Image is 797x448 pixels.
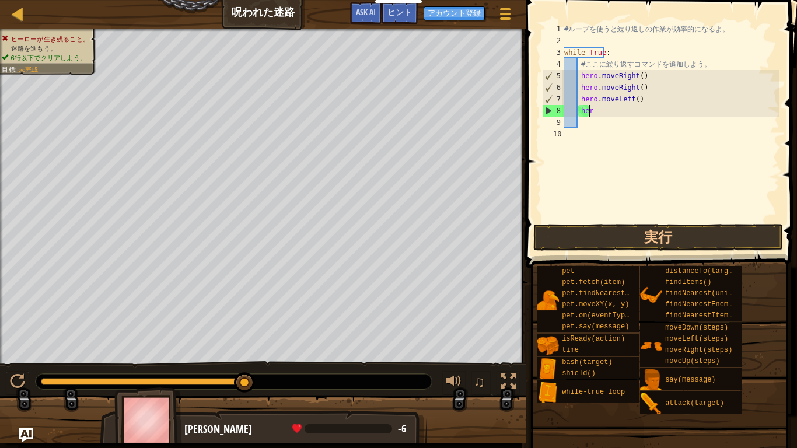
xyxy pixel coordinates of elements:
div: 4 [542,58,564,70]
img: portrait.png [640,284,662,306]
span: while-true loop [562,388,625,396]
span: findNearestItem() [665,311,736,320]
div: health: -6.08 / 294 [292,423,406,434]
div: 9 [542,117,564,128]
span: say(message) [665,376,715,384]
div: [PERSON_NAME] [184,422,415,437]
span: findItems() [665,278,711,286]
img: portrait.png [537,335,559,357]
img: portrait.png [537,289,559,311]
div: 3 [542,47,564,58]
span: isReady(action) [562,335,625,343]
img: portrait.png [640,369,662,391]
div: 2 [542,35,564,47]
button: Ask AI [19,428,33,442]
div: 10 [542,128,564,140]
span: pet.on(eventType, handler) [562,311,671,320]
img: portrait.png [537,358,559,380]
span: pet.moveXY(x, y) [562,300,629,309]
span: ヒーローが生き残ること。 [11,35,89,43]
span: moveLeft(steps) [665,335,728,343]
span: bash(target) [562,358,612,366]
span: shield() [562,369,596,377]
span: moveUp(steps) [665,357,720,365]
button: ゲームメニューを見る [491,2,520,30]
span: findNearestEnemy() [665,300,741,309]
span: moveDown(steps) [665,324,728,332]
span: ♫ [474,373,485,390]
span: 迷路を進もう。 [11,44,57,52]
span: time [562,346,579,354]
span: pet.findNearestByType(type) [562,289,675,297]
span: pet.say(message) [562,323,629,331]
button: Ask AI [350,2,382,24]
div: 1 [542,23,564,35]
span: 目標 [2,65,15,73]
button: Ctrl + P: Play [6,371,29,395]
span: attack(target) [665,399,724,407]
span: 6行以下でクリアしよう。 [11,54,86,61]
button: アカウント登録 [424,6,485,20]
span: ヒント [387,6,412,17]
div: 6 [543,82,564,93]
li: ヒーローが生き残ること。 [2,34,89,44]
button: Toggle fullscreen [497,371,520,395]
div: 5 [543,70,564,82]
span: findNearest(units) [665,289,741,297]
li: 6行以下でクリアしよう。 [2,53,89,62]
span: : [15,65,19,73]
img: portrait.png [537,381,559,404]
img: portrait.png [640,393,662,415]
span: -6 [398,421,406,436]
span: distanceTo(target) [665,267,741,275]
div: 8 [543,105,564,117]
span: pet [562,267,575,275]
button: ♫ [471,371,491,395]
div: 7 [543,93,564,105]
button: 実行 [533,224,783,251]
li: 迷路を進もう。 [2,44,89,53]
img: portrait.png [640,335,662,357]
button: 音量を調整する [442,371,466,395]
span: moveRight(steps) [665,346,732,354]
span: Ask AI [356,6,376,17]
span: 未完成 [19,65,39,73]
span: pet.fetch(item) [562,278,625,286]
